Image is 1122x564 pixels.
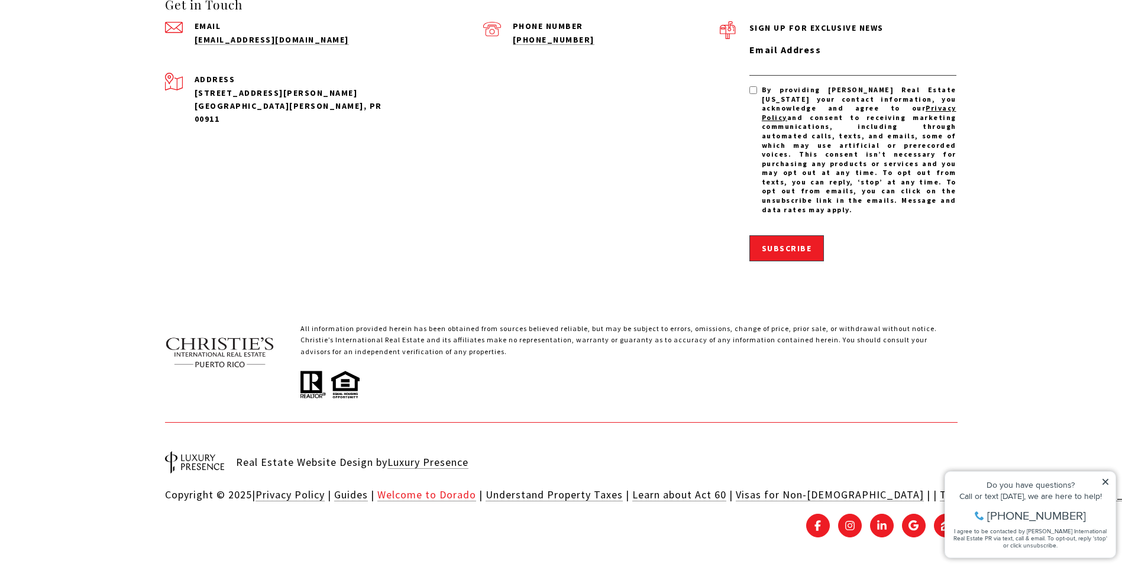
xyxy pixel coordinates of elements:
img: Real Estate Website Design by [165,451,224,474]
img: All information provided herein has been obtained from sources believed reliable, but may be subj... [300,368,360,399]
a: ZILLOW - open in a new tab [934,514,958,537]
span: | [933,488,937,501]
span: [PHONE_NUMBER] [48,56,147,67]
span: | [371,488,374,501]
a: send an email to admin@cirepr.com [195,34,349,45]
a: Privacy Policy - open in a new tab [762,103,956,122]
a: Privacy Policy [256,488,325,501]
span: [GEOGRAPHIC_DATA][PERSON_NAME], PR 00911 [195,101,382,124]
span: By providing [PERSON_NAME] Real Estate [US_STATE] your contact information, you acknowledge and a... [762,85,956,214]
div: Call or text [DATE], we are here to help! [12,38,171,46]
p: Phone Number [513,22,720,30]
button: Subscribe [749,235,824,261]
span: I agree to be contacted by [PERSON_NAME] International Real Estate PR via text, call & email. To ... [15,73,169,95]
div: [STREET_ADDRESS][PERSON_NAME] [195,86,402,99]
p: Address [195,73,402,86]
a: FACEBOOK - open in a new tab [806,514,830,537]
div: Real Estate Website Design by [236,449,468,476]
a: Visas for Non-US Citizens - open in a new tab [736,488,924,501]
a: LINKEDIN - open in a new tab [870,514,894,537]
a: Guides [334,488,368,501]
div: Do you have questions? [12,27,171,35]
input: By providing Christie's Real Estate Puerto Rico your contact information, you acknowledge and agr... [749,86,757,94]
p: All information provided herein has been obtained from sources believed reliable, but may be subj... [300,323,958,368]
span: | [927,488,930,501]
p: Email [195,22,402,30]
a: Learn about Act 60 - open in a new tab [632,488,726,501]
span: Copyright © [165,488,225,501]
span: 2025 [228,488,252,501]
label: Email Address [749,43,956,58]
span: | [479,488,483,501]
span: | [729,488,733,501]
a: call (939) 337-3000 [513,34,594,45]
p: Sign up for exclusive news [749,21,956,34]
a: Welcome to Dorado - open in a new tab [377,488,476,501]
a: Understand Property Taxes - open in a new tab [486,488,623,501]
a: Luxury Presence - open in a new tab [387,455,468,469]
a: GOOGLE - open in a new tab [902,514,926,537]
span: Subscribe [762,243,812,254]
a: INSTAGRAM - open in a new tab [838,514,862,537]
span: | [626,488,629,501]
img: Christie's International Real Estate text transparent background [165,323,275,382]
